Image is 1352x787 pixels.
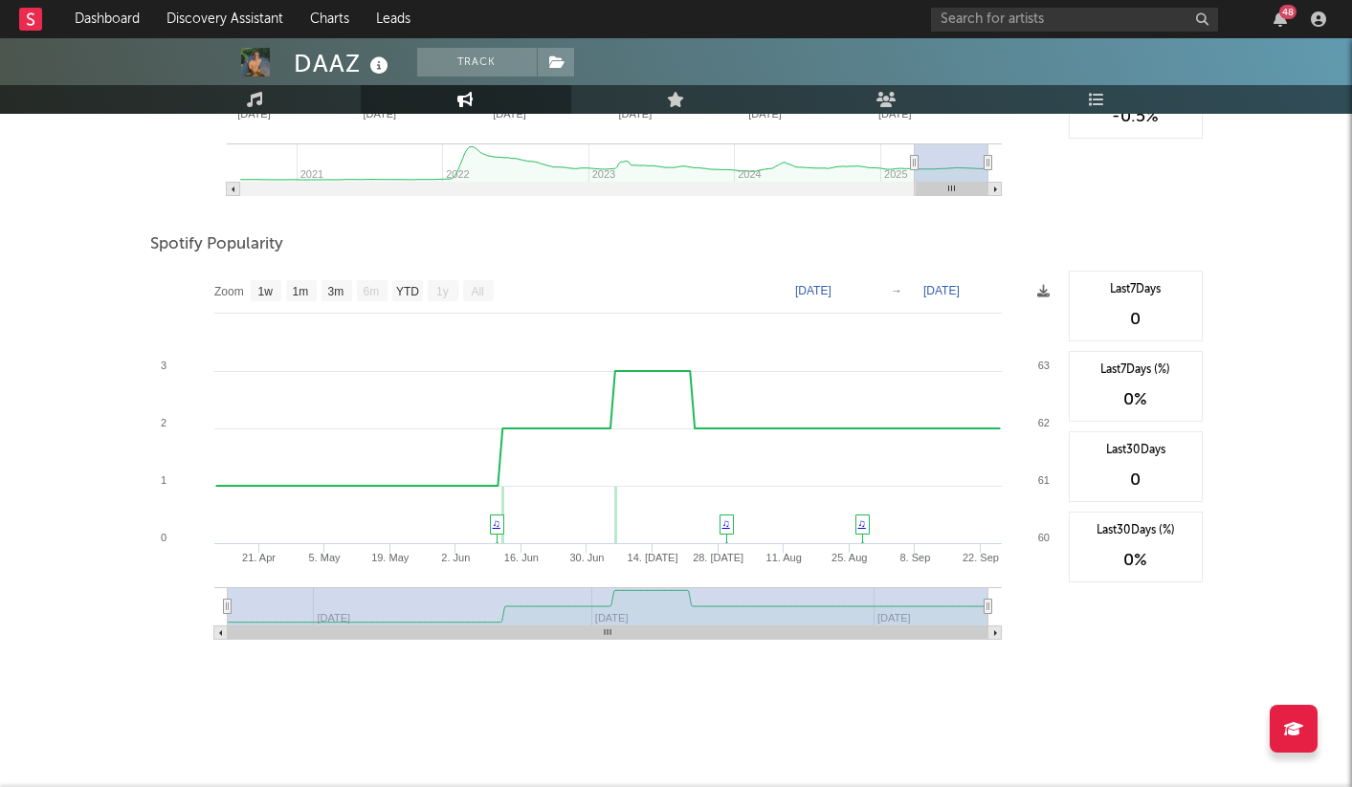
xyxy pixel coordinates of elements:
[693,552,743,563] text: 28. [DATE]
[569,552,604,563] text: 30. Jun
[160,474,166,486] text: 1
[1037,474,1049,486] text: 61
[471,285,483,298] text: All
[831,552,867,563] text: 25. Aug
[1037,360,1049,371] text: 63
[1279,5,1297,19] div: 48
[899,552,930,563] text: 8. Sep
[237,108,271,120] text: [DATE]
[1079,549,1192,572] div: 0 %
[493,517,500,529] a: ♫
[765,552,801,563] text: 11. Aug
[627,552,677,563] text: 14. [DATE]
[292,285,308,298] text: 1m
[395,285,418,298] text: YTD
[1079,442,1192,459] div: Last 30 Days
[1079,281,1192,298] div: Last 7 Days
[417,48,537,77] button: Track
[923,284,960,297] text: [DATE]
[160,417,166,428] text: 2
[327,285,344,298] text: 3m
[1079,388,1192,411] div: 0 %
[891,284,902,297] text: →
[1079,105,1192,128] div: -0.5 %
[878,108,912,120] text: [DATE]
[748,108,782,120] text: [DATE]
[363,108,396,120] text: [DATE]
[1079,361,1192,379] div: Last 7 Days (%)
[294,48,393,79] div: DAAZ
[150,233,283,256] span: Spotify Popularity
[363,285,379,298] text: 6m
[1079,308,1192,331] div: 0
[503,552,538,563] text: 16. Jun
[1037,417,1049,428] text: 62
[795,284,831,297] text: [DATE]
[371,552,410,563] text: 19. May
[160,360,166,371] text: 3
[1079,522,1192,539] div: Last 30 Days (%)
[160,532,166,543] text: 0
[441,552,470,563] text: 2. Jun
[308,552,341,563] text: 5. May
[214,285,244,298] text: Zoom
[931,8,1218,32] input: Search for artists
[1037,532,1049,543] text: 60
[618,108,652,120] text: [DATE]
[1079,469,1192,492] div: 0
[722,517,730,529] a: ♫
[242,552,276,563] text: 21. Apr
[493,108,526,120] text: [DATE]
[962,552,998,563] text: 22. Sep
[436,285,449,298] text: 1y
[858,517,866,529] a: ♫
[257,285,273,298] text: 1w
[1274,11,1287,27] button: 48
